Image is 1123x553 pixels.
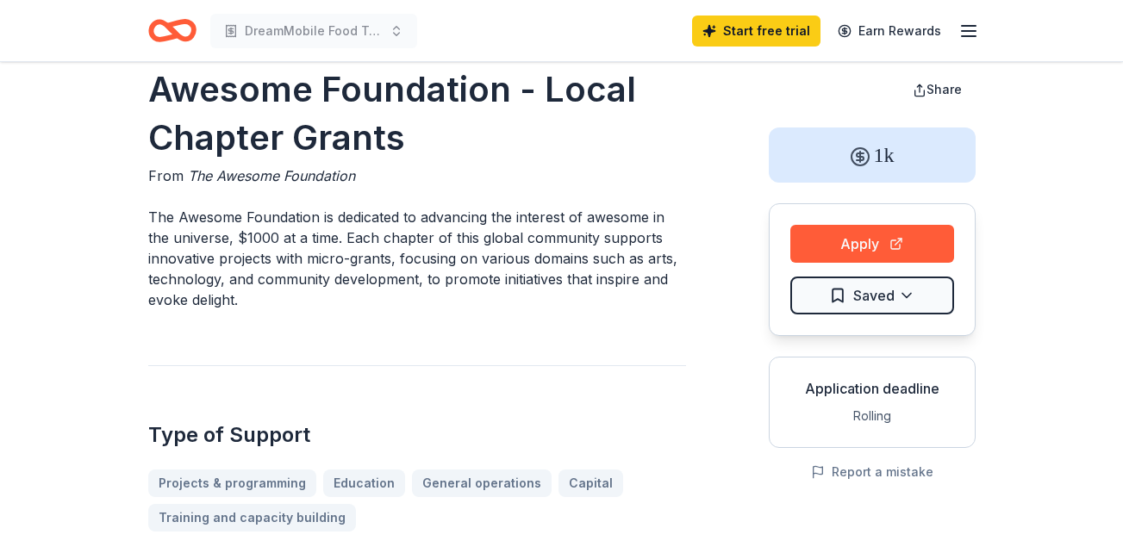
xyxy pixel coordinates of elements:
[811,462,933,482] button: Report a mistake
[148,207,686,310] p: The Awesome Foundation is dedicated to advancing the interest of awesome in the universe, $1000 a...
[790,276,954,314] button: Saved
[827,16,951,47] a: Earn Rewards
[769,127,976,183] div: 1k
[926,82,962,96] span: Share
[148,469,316,497] a: Projects & programming
[148,504,356,531] a: Training and capacity building
[412,469,552,497] a: General operations
[188,167,355,184] span: The Awesome Foundation
[148,165,686,186] div: From
[210,14,417,48] button: DreamMobile Food Truck
[323,469,405,497] a: Education
[692,16,820,47] a: Start free trial
[853,284,895,307] span: Saved
[558,469,623,497] a: Capital
[148,421,686,449] h2: Type of Support
[783,378,961,399] div: Application deadline
[783,406,961,426] div: Rolling
[245,21,383,41] span: DreamMobile Food Truck
[148,65,686,162] h1: Awesome Foundation - Local Chapter Grants
[148,10,197,51] a: Home
[899,72,976,107] button: Share
[790,225,954,263] button: Apply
